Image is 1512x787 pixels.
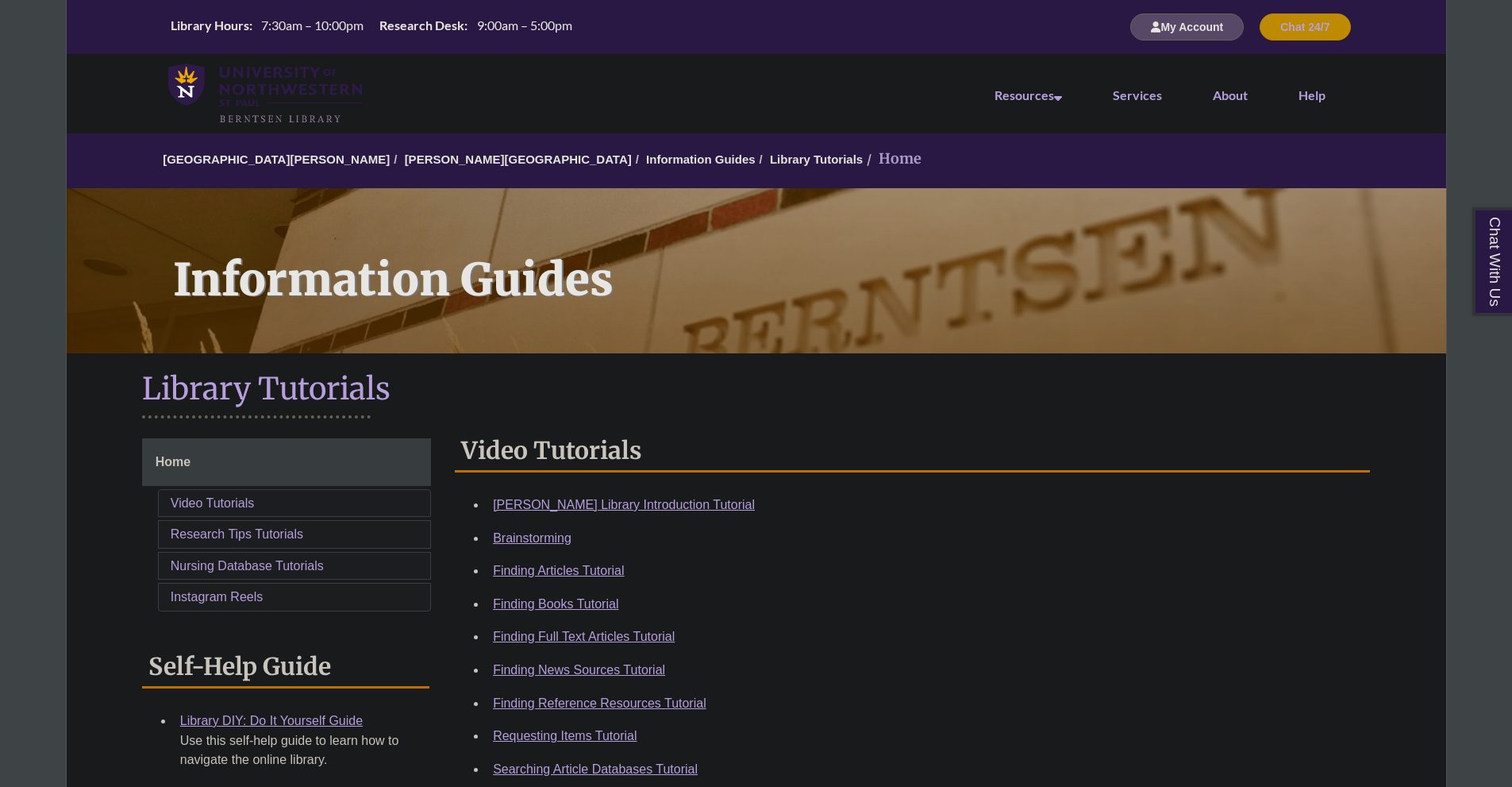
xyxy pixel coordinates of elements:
[164,17,579,37] table: Hours Today
[493,597,618,611] a: Finding Books Tutorial
[261,17,364,33] span: 7:30am – 10:00pm
[493,498,755,511] a: [PERSON_NAME] Library Introduction Tutorial
[142,646,429,689] h2: Self-Help Guide
[156,188,1446,333] h1: Information Guides
[493,663,665,677] a: Finding News Sources Tutorial
[493,762,698,776] a: Searching Article Databases Tutorial
[646,152,756,166] a: Information Guides
[770,152,863,166] a: Library Tutorials
[1113,87,1162,102] a: Services
[477,17,572,33] span: 9:00am – 5:00pm
[863,148,921,171] li: Home
[171,527,303,541] a: Research Tips Tutorials
[171,590,264,604] a: Instagram Reels
[373,17,470,34] th: Research Desk:
[405,152,632,166] a: [PERSON_NAME][GEOGRAPHIC_DATA]
[455,430,1370,473] h2: Video Tutorials
[164,17,255,34] th: Library Hours:
[171,496,255,510] a: Video Tutorials
[171,559,324,573] a: Nursing Database Tutorials
[164,17,579,38] a: Hours Today
[1130,14,1244,41] button: My Account
[142,369,1371,411] h1: Library Tutorials
[995,87,1062,102] a: Resources
[493,729,637,743] a: Requesting Items Tutorial
[180,714,363,727] a: Library DIY: Do It Yourself Guide
[180,731,417,770] div: Use this self-help guide to learn how to navigate the online library.
[1298,87,1325,102] a: Help
[168,64,363,125] img: UNWSP Library Logo
[156,455,190,469] span: Home
[493,531,571,545] a: Brainstorming
[1260,14,1350,41] button: Chat 24/7
[1213,87,1248,102] a: About
[142,438,431,486] a: Home
[493,630,675,643] a: Finding Full Text Articles Tutorial
[67,188,1446,353] a: Information Guides
[142,438,431,615] div: Guide Page Menu
[493,696,706,710] a: Finding Reference Resources Tutorial
[493,564,624,577] a: Finding Articles Tutorial
[1130,20,1244,33] a: My Account
[1260,20,1350,33] a: Chat 24/7
[163,152,390,166] a: [GEOGRAPHIC_DATA][PERSON_NAME]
